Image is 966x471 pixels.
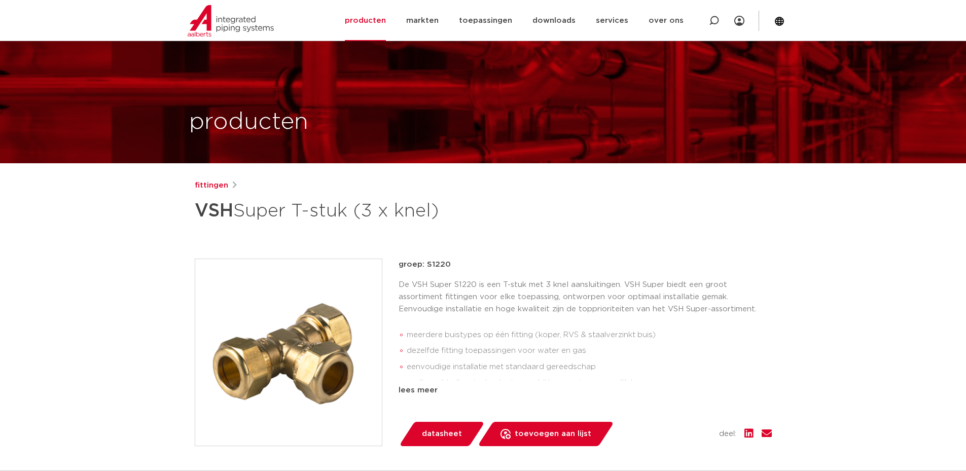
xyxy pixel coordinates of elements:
a: datasheet [399,422,485,446]
span: datasheet [422,426,462,442]
span: deel: [719,428,736,440]
span: toevoegen aan lijst [515,426,591,442]
div: lees meer [399,384,772,396]
li: snelle verbindingstechnologie waarbij her-montage mogelijk is [407,375,772,391]
img: Product Image for VSH Super T-stuk (3 x knel) [195,259,382,446]
li: eenvoudige installatie met standaard gereedschap [407,359,772,375]
h1: Super T-stuk (3 x knel) [195,196,576,226]
p: De VSH Super S1220 is een T-stuk met 3 knel aansluitingen. VSH Super biedt een groot assortiment ... [399,279,772,315]
p: groep: S1220 [399,259,772,271]
li: dezelfde fitting toepassingen voor water en gas [407,343,772,359]
a: fittingen [195,179,228,192]
strong: VSH [195,202,233,220]
li: meerdere buistypes op één fitting (koper, RVS & staalverzinkt buis) [407,327,772,343]
h1: producten [189,106,308,138]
